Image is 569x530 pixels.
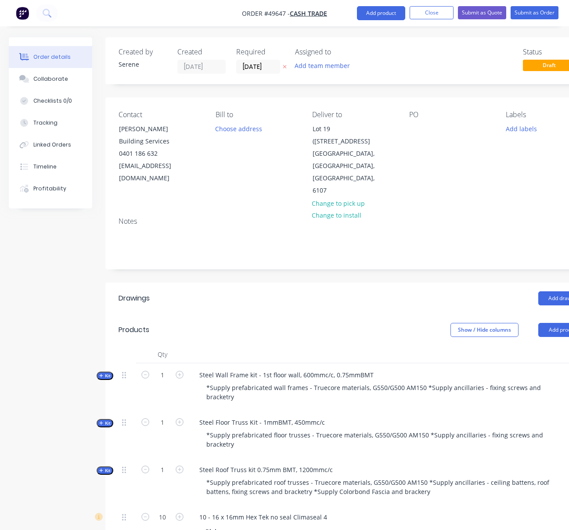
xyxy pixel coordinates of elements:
[112,122,199,185] div: [PERSON_NAME] Building Services0401 186 632[EMAIL_ADDRESS][DOMAIN_NAME]
[33,141,71,149] div: Linked Orders
[458,6,506,19] button: Submit as Quote
[290,9,327,18] a: Cash Trade
[119,48,167,56] div: Created by
[99,372,111,379] span: Kit
[511,6,558,19] button: Submit as Order
[33,119,58,127] div: Tracking
[9,156,92,178] button: Timeline
[9,178,92,200] button: Profitability
[33,97,72,105] div: Checklists 0/0
[410,6,454,19] button: Close
[192,369,381,381] div: Steel Wall Frame kit - 1st floor wall, 600mmc/c, 0.75mmBMT
[97,419,113,427] button: Kit
[210,122,266,134] button: Choose address
[9,134,92,156] button: Linked Orders
[409,111,492,119] div: PO
[192,511,334,523] div: 10 - 16 x 16mm Hex Tek no seal Climaseal 4
[450,323,519,337] button: Show / Hide columns
[9,112,92,134] button: Tracking
[119,60,167,69] div: Serene
[199,476,566,498] div: *Supply prefabricated roof trusses - Truecore materials, G550/G500 AM150 *Supply ancillaries - ce...
[99,467,111,474] span: Kit
[313,123,385,147] div: Lot 19 ([STREET_ADDRESS]
[216,111,299,119] div: Bill to
[295,60,355,72] button: Add team member
[305,122,393,197] div: Lot 19 ([STREET_ADDRESS][GEOGRAPHIC_DATA], [GEOGRAPHIC_DATA], [GEOGRAPHIC_DATA], 6107
[99,420,111,426] span: Kit
[312,111,395,119] div: Deliver to
[9,68,92,90] button: Collaborate
[290,60,355,72] button: Add team member
[33,53,71,61] div: Order details
[119,293,150,304] div: Drawings
[97,372,113,380] button: Kit
[119,123,192,147] div: [PERSON_NAME] Building Services
[236,48,284,56] div: Required
[199,381,566,403] div: *Supply prefabricated wall frames - Truecore materials, G550/G500 AM150 *Supply ancillaries - fix...
[33,185,66,193] div: Profitability
[97,466,113,475] button: Kit
[192,416,332,429] div: Steel Floor Truss Kit - 1mmBMT, 450mmc/c
[177,48,226,56] div: Created
[136,346,189,363] div: Qty
[192,463,340,476] div: Steel Roof Truss kit 0.75mm BMT, 1200mmc/c
[307,209,366,221] button: Change to install
[199,429,566,451] div: *Supply prefabricated floor trusses - Truecore materials, G550/G500 AM150 *Supply ancillaries - f...
[16,7,29,20] img: Factory
[119,160,192,184] div: [EMAIL_ADDRESS][DOMAIN_NAME]
[9,46,92,68] button: Order details
[119,111,202,119] div: Contact
[242,9,290,18] span: Order #49647 -
[357,6,405,20] button: Add product
[9,90,92,112] button: Checklists 0/0
[119,325,149,335] div: Products
[33,75,68,83] div: Collaborate
[119,147,192,160] div: 0401 186 632
[295,48,383,56] div: Assigned to
[501,122,541,134] button: Add labels
[313,147,385,197] div: [GEOGRAPHIC_DATA], [GEOGRAPHIC_DATA], [GEOGRAPHIC_DATA], 6107
[307,197,370,209] button: Change to pick up
[33,163,57,171] div: Timeline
